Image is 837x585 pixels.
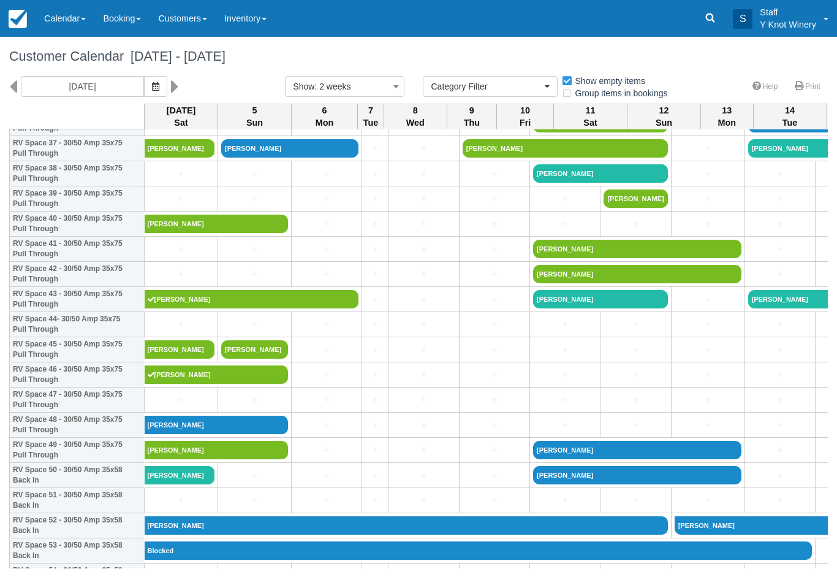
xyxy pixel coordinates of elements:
a: + [675,419,741,432]
a: + [392,293,455,306]
a: + [463,268,526,281]
th: RV Space 50 - 30/50 Amp 35x58 Back In [10,463,145,488]
a: + [365,167,385,180]
a: + [148,394,214,407]
span: : 2 weeks [314,82,350,91]
a: [PERSON_NAME] [533,441,741,459]
span: Show empty items [561,76,655,85]
a: [PERSON_NAME] [604,189,667,208]
a: + [463,494,526,507]
a: + [148,243,214,256]
a: + [533,419,597,432]
a: + [295,343,358,356]
a: + [295,469,358,482]
a: + [148,167,214,180]
a: + [463,469,526,482]
a: + [675,142,741,155]
a: + [295,193,358,205]
th: 12 Sun [627,104,701,129]
a: [PERSON_NAME] [533,164,668,183]
a: + [533,494,597,507]
a: + [295,394,358,407]
a: + [604,218,667,231]
a: + [365,218,385,231]
a: + [748,419,812,432]
th: 11 Sat [554,104,627,129]
a: + [463,369,526,381]
a: + [463,293,526,306]
a: + [533,193,597,205]
a: + [365,268,385,281]
a: + [295,218,358,231]
a: + [221,494,288,507]
a: + [295,268,358,281]
th: [DATE] Sat [145,104,218,129]
th: 9 Thu [447,104,497,129]
a: [PERSON_NAME] [533,466,741,484]
th: 8 Wed [384,104,447,129]
a: + [221,394,288,407]
img: checkfront-main-nav-mini-logo.png [9,10,27,28]
a: + [533,394,597,407]
span: Show [293,82,314,91]
a: [PERSON_NAME] [463,139,668,158]
a: + [604,494,667,507]
a: + [533,369,597,381]
a: + [365,142,385,155]
a: + [392,268,455,281]
a: Print [787,78,828,96]
a: + [748,167,812,180]
th: RV Space 53 - 30/50 Amp 35x58 Back In [10,538,145,564]
a: + [221,243,288,256]
a: + [392,469,455,482]
a: + [604,343,667,356]
a: + [675,494,741,507]
a: + [748,218,812,231]
a: [PERSON_NAME] [145,290,359,308]
a: + [748,268,812,281]
a: + [365,369,385,381]
a: + [148,193,214,205]
a: + [748,369,812,381]
a: + [463,444,526,457]
a: [PERSON_NAME] [221,139,358,158]
a: + [365,494,385,507]
a: Blocked [145,541,812,560]
a: + [392,167,455,180]
a: [PERSON_NAME] [145,441,289,459]
span: Group items in bookings [561,88,678,97]
a: [PERSON_NAME] [145,215,289,233]
a: + [604,369,667,381]
a: [PERSON_NAME] [145,139,215,158]
p: Y Knot Winery [760,18,816,31]
th: RV Space 51 - 30/50 Amp 35x58 Back In [10,488,145,513]
div: S [733,9,752,29]
a: + [365,343,385,356]
th: RV Space 37 - 30/50 Amp 35x75 Pull Through [10,136,145,161]
a: + [392,444,455,457]
a: + [365,469,385,482]
a: + [604,318,667,331]
a: + [533,343,597,356]
span: [DATE] - [DATE] [124,48,225,64]
button: Show: 2 weeks [285,76,404,97]
a: + [675,218,741,231]
a: [PERSON_NAME] [533,265,741,283]
th: 5 Sun [218,104,292,129]
a: Help [745,78,786,96]
a: + [221,469,288,482]
a: + [392,193,455,205]
a: + [604,394,667,407]
a: + [675,167,741,180]
a: + [365,243,385,256]
a: + [463,394,526,407]
a: + [604,419,667,432]
a: + [295,494,358,507]
a: + [675,193,741,205]
a: + [365,394,385,407]
a: + [392,218,455,231]
a: + [463,167,526,180]
a: + [221,193,288,205]
th: RV Space 40 - 30/50 Amp 35x75 Pull Through [10,212,145,237]
th: RV Space 43 - 30/50 Amp 35x75 Pull Through [10,287,145,312]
